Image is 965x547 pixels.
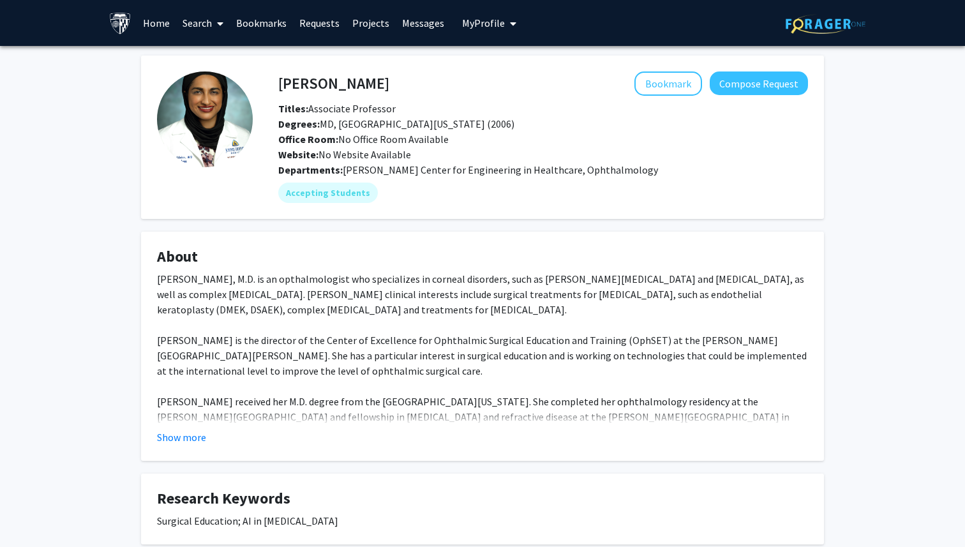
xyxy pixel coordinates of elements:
span: Associate Professor [278,102,396,115]
span: My Profile [462,17,505,29]
a: Bookmarks [230,1,293,45]
a: Projects [346,1,396,45]
span: MD, [GEOGRAPHIC_DATA][US_STATE] (2006) [278,117,514,130]
span: No Website Available [278,148,411,161]
b: Degrees: [278,117,320,130]
span: No Office Room Available [278,133,449,146]
button: Compose Request to Shameema Sikder [710,71,808,95]
button: Add Shameema Sikder to Bookmarks [634,71,702,96]
div: Surgical Education; AI in [MEDICAL_DATA] [157,513,808,528]
span: [PERSON_NAME] Center for Engineering in Healthcare, Ophthalmology [343,163,658,176]
div: [PERSON_NAME], M.D. is an opthalmologist who specializes in corneal disorders, such as [PERSON_NA... [157,271,808,470]
a: Search [176,1,230,45]
img: Profile Picture [157,71,253,167]
mat-chip: Accepting Students [278,183,378,203]
h4: About [157,248,808,266]
b: Titles: [278,102,308,115]
button: Show more [157,430,206,445]
iframe: Chat [10,490,54,537]
b: Departments: [278,163,343,176]
img: ForagerOne Logo [786,14,865,34]
a: Requests [293,1,346,45]
b: Website: [278,148,318,161]
a: Messages [396,1,451,45]
h4: Research Keywords [157,490,808,508]
b: Office Room: [278,133,338,146]
img: Johns Hopkins University Logo [109,12,131,34]
a: Home [137,1,176,45]
h4: [PERSON_NAME] [278,71,389,95]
